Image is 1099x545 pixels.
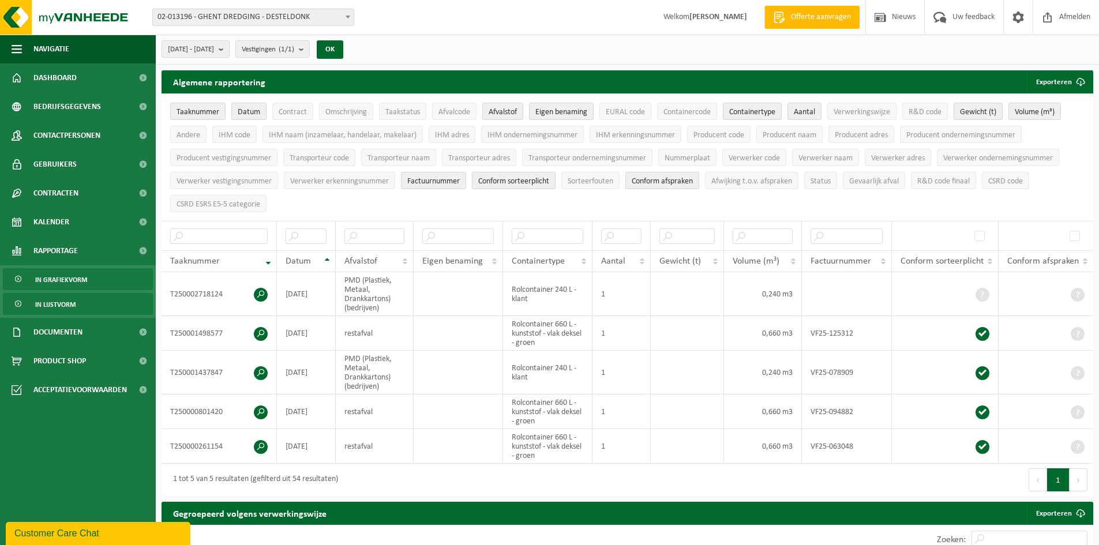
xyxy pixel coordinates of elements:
[177,177,272,186] span: Verwerker vestigingsnummer
[478,177,549,186] span: Conform sorteerplicht
[798,154,853,163] span: Verwerker naam
[711,177,792,186] span: Afwijking t.o.v. afspraken
[733,257,779,266] span: Volume (m³)
[687,126,751,143] button: Producent codeProducent code: Activate to sort
[827,103,897,120] button: VerwerkingswijzeVerwerkingswijze: Activate to sort
[658,149,717,166] button: NummerplaatNummerplaat: Activate to sort
[3,268,153,290] a: In grafiekvorm
[242,41,294,58] span: Vestigingen
[238,108,260,116] span: Datum
[954,103,1003,120] button: Gewicht (t)Gewicht (t): Activate to sort
[512,257,565,266] span: Containertype
[943,154,1053,163] span: Verwerker ondernemingsnummer
[448,154,510,163] span: Transporteur adres
[693,131,744,140] span: Producent code
[170,103,226,120] button: TaaknummerTaaknummer: Activate to remove sorting
[802,429,892,464] td: VF25-063048
[33,236,78,265] span: Rapportage
[277,272,336,316] td: [DATE]
[902,103,948,120] button: R&D codeR&amp;D code: Activate to sort
[705,172,798,189] button: Afwijking t.o.v. afsprakenAfwijking t.o.v. afspraken: Activate to sort
[722,149,786,166] button: Verwerker codeVerwerker code: Activate to sort
[828,126,894,143] button: Producent adresProducent adres: Activate to sort
[802,351,892,394] td: VF25-078909
[804,172,837,189] button: StatusStatus: Activate to sort
[596,131,675,140] span: IHM erkenningsnummer
[724,429,802,464] td: 0,660 m3
[162,70,277,93] h2: Algemene rapportering
[1029,468,1047,491] button: Previous
[162,316,277,351] td: T250001498577
[283,149,355,166] button: Transporteur codeTransporteur code: Activate to sort
[167,469,338,490] div: 1 tot 5 van 5 resultaten (gefilterd uit 54 resultaten)
[794,108,815,116] span: Aantal
[442,149,516,166] button: Transporteur adresTransporteur adres: Activate to sort
[277,316,336,351] td: [DATE]
[568,177,613,186] span: Sorteerfouten
[33,92,101,121] span: Bedrijfsgegevens
[33,179,78,208] span: Contracten
[592,351,650,394] td: 1
[212,126,257,143] button: IHM codeIHM code: Activate to sort
[834,108,890,116] span: Verwerkingswijze
[317,40,343,59] button: OK
[592,272,650,316] td: 1
[529,103,594,120] button: Eigen benamingEigen benaming: Activate to sort
[33,63,77,92] span: Dashboard
[33,121,100,150] span: Contactpersonen
[901,257,984,266] span: Conform sorteerplicht
[503,394,592,429] td: Rolcontainer 660 L - kunststof - vlak deksel - groen
[33,150,77,179] span: Gebruikers
[1007,257,1079,266] span: Conform afspraken
[435,131,469,140] span: IHM adres
[625,172,699,189] button: Conform afspraken : Activate to sort
[361,149,436,166] button: Transporteur naamTransporteur naam: Activate to sort
[535,108,587,116] span: Eigen benaming
[724,316,802,351] td: 0,660 m3
[592,394,650,429] td: 1
[277,351,336,394] td: [DATE]
[802,316,892,351] td: VF25-125312
[1047,468,1070,491] button: 1
[379,103,426,120] button: TaakstatusTaakstatus: Activate to sort
[1070,468,1087,491] button: Next
[162,40,230,58] button: [DATE] - [DATE]
[170,126,207,143] button: AndereAndere: Activate to sort
[277,394,336,429] td: [DATE]
[35,269,87,291] span: In grafiekvorm
[482,103,523,120] button: AfvalstofAfvalstof: Activate to sort
[325,108,367,116] span: Omschrijving
[3,293,153,315] a: In lijstvorm
[911,172,976,189] button: R&D code finaalR&amp;D code finaal: Activate to sort
[792,149,859,166] button: Verwerker naamVerwerker naam: Activate to sort
[599,103,651,120] button: EURAL codeEURAL code: Activate to sort
[422,257,483,266] span: Eigen benaming
[35,294,76,315] span: In lijstvorm
[601,257,625,266] span: Aantal
[432,103,477,120] button: AfvalcodeAfvalcode: Activate to sort
[1015,108,1055,116] span: Volume (m³)
[906,131,1015,140] span: Producent ondernemingsnummer
[290,154,349,163] span: Transporteur code
[269,131,417,140] span: IHM naam (inzamelaar, handelaar, makelaar)
[231,103,267,120] button: DatumDatum: Activate to sort
[290,177,389,186] span: Verwerker erkenningsnummer
[724,351,802,394] td: 0,240 m3
[177,108,219,116] span: Taaknummer
[33,375,127,404] span: Acceptatievoorwaarden
[960,108,996,116] span: Gewicht (t)
[724,272,802,316] td: 0,240 m3
[592,316,650,351] td: 1
[787,103,822,120] button: AantalAantal: Activate to sort
[659,257,701,266] span: Gewicht (t)
[401,172,466,189] button: FactuurnummerFactuurnummer: Activate to sort
[503,316,592,351] td: Rolcontainer 660 L - kunststof - vlak deksel - groen
[429,126,475,143] button: IHM adresIHM adres: Activate to sort
[336,351,414,394] td: PMD (Plastiek, Metaal, Drankkartons) (bedrijven)
[272,103,313,120] button: ContractContract: Activate to sort
[336,394,414,429] td: restafval
[336,272,414,316] td: PMD (Plastiek, Metaal, Drankkartons) (bedrijven)
[33,318,82,347] span: Documenten
[1027,502,1092,525] a: Exporteren
[235,40,310,58] button: Vestigingen(1/1)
